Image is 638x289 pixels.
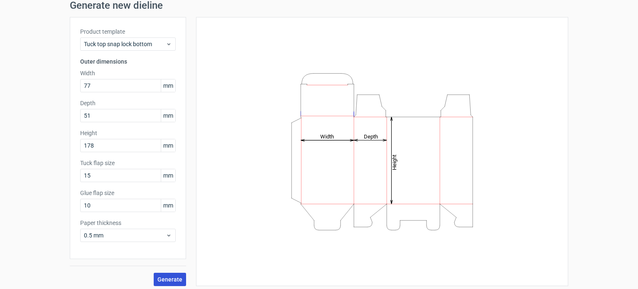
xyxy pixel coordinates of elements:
[154,273,186,286] button: Generate
[80,129,176,137] label: Height
[80,219,176,227] label: Paper thickness
[161,199,175,212] span: mm
[84,231,166,240] span: 0.5 mm
[80,189,176,197] label: Glue flap size
[161,169,175,182] span: mm
[84,40,166,48] span: Tuck top snap lock bottom
[391,154,398,170] tspan: Height
[161,109,175,122] span: mm
[80,69,176,77] label: Width
[80,27,176,36] label: Product template
[80,57,176,66] h3: Outer dimensions
[157,277,182,282] span: Generate
[161,79,175,92] span: mm
[364,133,378,139] tspan: Depth
[80,159,176,167] label: Tuck flap size
[70,0,568,10] h1: Generate new dieline
[161,139,175,152] span: mm
[80,99,176,107] label: Depth
[320,133,334,139] tspan: Width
